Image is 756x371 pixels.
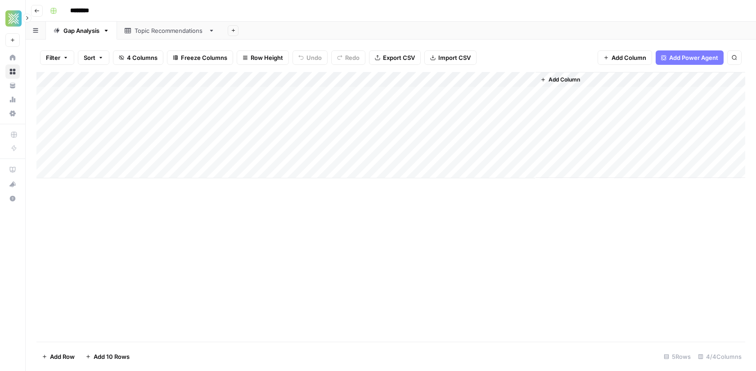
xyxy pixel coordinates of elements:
button: Add 10 Rows [80,349,135,364]
a: Topic Recommendations [117,22,222,40]
span: 4 Columns [127,53,157,62]
div: 5 Rows [660,349,694,364]
span: Import CSV [438,53,471,62]
a: Home [5,50,20,65]
a: AirOps Academy [5,163,20,177]
a: Your Data [5,78,20,93]
button: Redo [331,50,365,65]
img: Xponent21 Logo [5,10,22,27]
span: Filter [46,53,60,62]
span: Add Column [549,76,580,84]
button: Export CSV [369,50,421,65]
span: Export CSV [383,53,415,62]
a: Gap Analysis [46,22,117,40]
span: Freeze Columns [181,53,227,62]
button: Add Row [36,349,80,364]
span: Sort [84,53,95,62]
a: Settings [5,106,20,121]
button: Freeze Columns [167,50,233,65]
span: Add Power Agent [669,53,718,62]
button: Workspace: Xponent21 [5,7,20,30]
div: What's new? [6,177,19,191]
span: Row Height [251,53,283,62]
span: Add Row [50,352,75,361]
button: Add Column [537,74,584,86]
button: Row Height [237,50,289,65]
button: Add Column [598,50,652,65]
div: Topic Recommendations [135,26,205,35]
div: 4/4 Columns [694,349,745,364]
button: 4 Columns [113,50,163,65]
span: Add Column [612,53,646,62]
span: Redo [345,53,360,62]
button: Add Power Agent [656,50,724,65]
button: Sort [78,50,109,65]
button: Undo [292,50,328,65]
button: Help + Support [5,191,20,206]
span: Add 10 Rows [94,352,130,361]
span: Undo [306,53,322,62]
div: Gap Analysis [63,26,99,35]
button: Import CSV [424,50,477,65]
a: Browse [5,64,20,79]
button: Filter [40,50,74,65]
a: Usage [5,92,20,107]
button: What's new? [5,177,20,191]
